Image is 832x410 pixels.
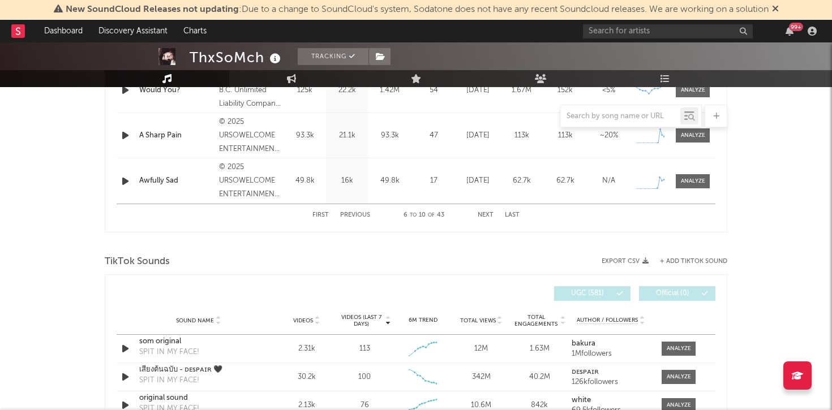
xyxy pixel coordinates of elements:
span: to [410,213,417,218]
div: 1M followers [572,350,650,358]
button: Official(0) [639,286,715,301]
div: 17 [414,175,453,187]
span: Official ( 0 ) [646,290,698,297]
a: Charts [175,20,215,42]
a: Would You? [139,85,213,96]
div: SPIT IN MY FACE! [139,347,199,358]
a: Awfully Sad [139,175,213,187]
div: © 2025 1395524 B.C. Unlimited Liability Company, under exclusive license to Atlantic Recording Co... [219,70,281,111]
div: 49.8k [371,175,408,187]
div: [DATE] [459,130,497,141]
div: 40.2M [513,372,566,383]
div: 62.7k [503,175,541,187]
div: <5% [590,85,628,96]
div: © 2025 URSOWELCOME ENTERTAINMENT ULC, under exclusive license to Atlantic Recording Corporation. [219,161,281,201]
span: Videos [293,317,313,324]
input: Search by song name or URL [561,112,680,121]
span: Total Engagements [513,314,559,327]
span: UGC ( 581 ) [561,290,614,297]
span: Videos (last 7 days) [338,314,384,327]
div: ThxSoMch [190,48,284,67]
div: 6M Trend [397,316,449,325]
div: 113k [546,130,584,141]
div: 113 [359,343,370,355]
a: ᴅᴇsᴘᴀɪʀ [572,368,650,376]
div: 47 [414,130,453,141]
span: Sound Name [176,317,214,324]
div: 1.42M [371,85,408,96]
span: Author / Followers [577,317,638,324]
div: [DATE] [459,85,497,96]
a: bakura [572,340,650,348]
div: 93.3k [286,130,323,141]
div: 113k [503,130,541,141]
a: Dashboard [36,20,91,42]
span: of [428,213,435,218]
div: N/A [590,175,628,187]
div: 62.7k [546,175,584,187]
div: 16k [329,175,366,187]
button: Next [478,212,494,218]
input: Search for artists [583,24,753,38]
span: Dismiss [772,5,779,14]
div: 22.2k [329,85,366,96]
div: 100 [358,372,371,383]
div: 2.31k [280,343,333,355]
div: 125k [286,85,323,96]
strong: white [572,396,591,404]
div: 126k followers [572,378,650,386]
div: 12M [455,343,508,355]
div: 1.67M [503,85,541,96]
a: som original [139,336,258,347]
div: SPIT IN MY FACE! [139,375,199,386]
a: original sound [139,392,258,404]
button: Tracking [298,48,368,65]
span: Total Views [460,317,496,324]
button: Export CSV [602,258,649,265]
div: 21.1k [329,130,366,141]
a: white [572,396,650,404]
a: Discovery Assistant [91,20,175,42]
button: Previous [340,212,370,218]
div: [DATE] [459,175,497,187]
strong: bakura [572,340,595,347]
div: 93.3k [371,130,408,141]
button: First [312,212,329,218]
div: 54 [414,85,453,96]
div: 152k [546,85,584,96]
div: ~ 20 % [590,130,628,141]
span: : Due to a change to SoundCloud's system, Sodatone does not have any recent Soundcloud releases. ... [66,5,769,14]
div: 30.2k [280,372,333,383]
div: 6 10 43 [393,209,455,222]
div: 1.63M [513,343,566,355]
button: + Add TikTok Sound [649,258,727,265]
span: New SoundCloud Releases not updating [66,5,239,14]
div: 342M [455,372,508,383]
button: Last [505,212,520,218]
a: A Sharp Pain [139,130,213,141]
button: + Add TikTok Sound [660,258,727,265]
div: © 2025 URSOWELCOME ENTERTAINMENT ULC, under exclusive license to Atlantic Recording Corporation. [219,115,281,156]
div: 99 + [789,23,803,31]
button: UGC(581) [554,286,631,301]
a: เสียงต้นฉบับ - ᴅᴇsᴘᴀɪʀ 🖤 [139,364,258,376]
strong: ᴅᴇsᴘᴀɪʀ [572,368,599,376]
button: 99+ [786,27,794,36]
div: 49.8k [286,175,323,187]
span: TikTok Sounds [105,255,170,269]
